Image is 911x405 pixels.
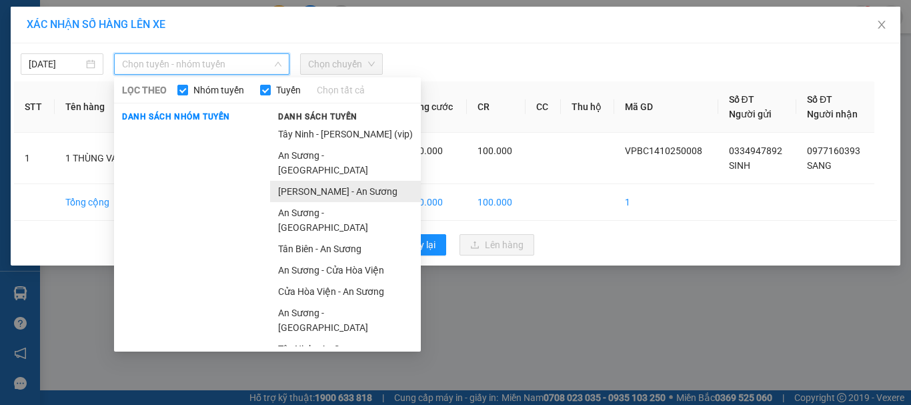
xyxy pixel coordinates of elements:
[270,111,365,123] span: Danh sách tuyến
[105,21,179,38] span: Bến xe [GEOGRAPHIC_DATA]
[807,160,832,171] span: SANG
[105,40,183,57] span: 01 Võ Văn Truyện, KP.1, Phường 2
[807,145,860,156] span: 0977160393
[122,83,167,97] span: LỌC THEO
[478,145,512,156] span: 100.000
[397,184,467,221] td: 100.000
[14,81,55,133] th: STT
[561,81,615,133] th: Thu hộ
[270,302,421,338] li: An Sương - [GEOGRAPHIC_DATA]
[271,83,306,97] span: Tuyến
[397,81,467,133] th: Tổng cước
[270,145,421,181] li: An Sương - [GEOGRAPHIC_DATA]
[55,184,135,221] td: Tổng cộng
[270,202,421,238] li: An Sương - [GEOGRAPHIC_DATA]
[29,57,83,71] input: 14/10/2025
[729,94,754,105] span: Số ĐT
[467,81,526,133] th: CR
[270,123,421,145] li: Tây Ninh - [PERSON_NAME] (vip)
[67,85,141,95] span: VPBC1410250008
[863,7,900,44] button: Close
[807,94,832,105] span: Số ĐT
[105,7,183,19] strong: ĐỒNG PHƯỚC
[5,8,64,67] img: logo
[625,145,702,156] span: VPBC1410250008
[188,83,249,97] span: Nhóm tuyến
[14,133,55,184] td: 1
[460,234,534,256] button: uploadLên hàng
[4,86,141,94] span: [PERSON_NAME]:
[317,83,365,97] a: Chọn tất cả
[408,145,443,156] span: 100.000
[614,81,718,133] th: Mã GD
[36,72,163,83] span: -----------------------------------------
[729,145,782,156] span: 0334947892
[614,184,718,221] td: 1
[270,338,421,360] li: Tây Ninh - An Sương
[308,54,375,74] span: Chọn chuyến
[55,133,135,184] td: 1 THÙNG VẢI
[526,81,560,133] th: CC
[274,60,282,68] span: down
[270,260,421,281] li: An Sương - Cửa Hòa Viện
[55,81,135,133] th: Tên hàng
[270,281,421,302] li: Cửa Hòa Viện - An Sương
[105,59,163,67] span: Hotline: 19001152
[729,109,772,119] span: Người gửi
[467,184,526,221] td: 100.000
[876,19,887,30] span: close
[270,238,421,260] li: Tân Biên - An Sương
[270,181,421,202] li: [PERSON_NAME] - An Sương
[807,109,858,119] span: Người nhận
[114,111,238,123] span: Danh sách nhóm tuyến
[122,54,281,74] span: Chọn tuyến - nhóm tuyến
[729,160,750,171] span: SINH
[29,97,81,105] span: 15:46:22 [DATE]
[4,97,81,105] span: In ngày:
[27,18,165,31] span: XÁC NHẬN SỐ HÀNG LÊN XE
